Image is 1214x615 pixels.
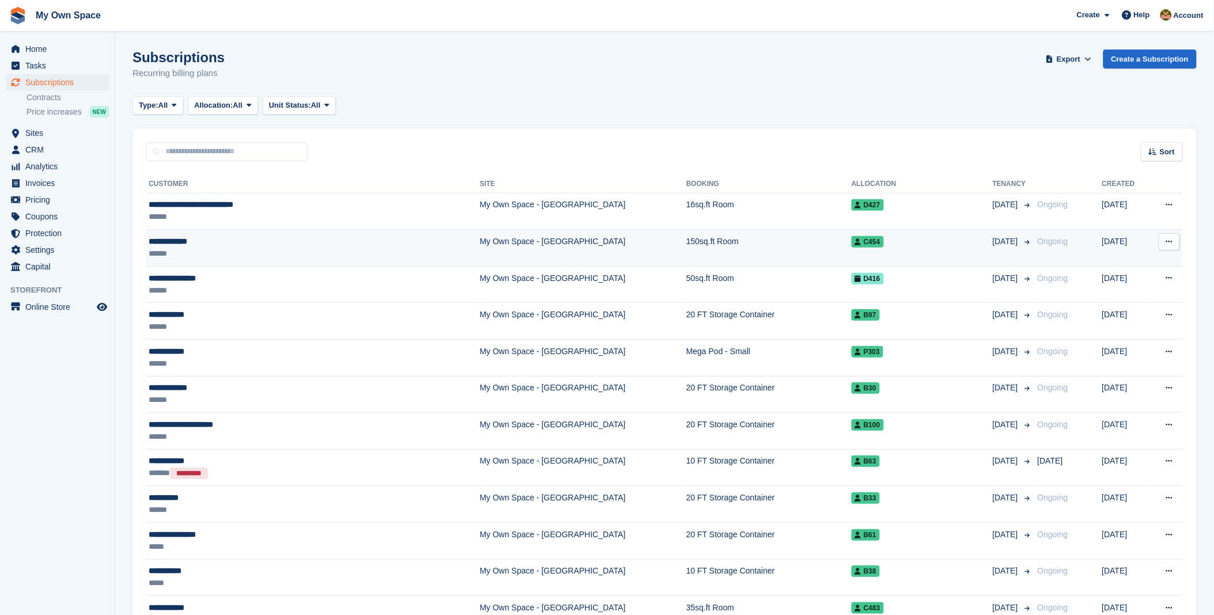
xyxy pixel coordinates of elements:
td: 50sq.ft Room [686,266,852,303]
a: menu [6,242,109,258]
span: Sites [25,125,94,141]
span: [DATE] [993,382,1020,394]
span: Subscriptions [25,74,94,90]
a: Preview store [95,300,109,314]
span: Help [1134,9,1150,21]
span: Settings [25,242,94,258]
td: [DATE] [1102,449,1149,486]
span: Ongoing [1038,566,1068,575]
span: [DATE] [993,199,1020,211]
span: B61 [852,529,880,541]
td: [DATE] [1102,559,1149,596]
a: menu [6,299,109,315]
span: Online Store [25,299,94,315]
span: Ongoing [1038,274,1068,283]
button: Allocation: All [188,96,258,115]
span: Ongoing [1038,200,1068,209]
span: [DATE] [993,309,1020,321]
td: 20 FT Storage Container [686,486,852,523]
td: 20 FT Storage Container [686,303,852,340]
span: Ongoing [1038,347,1068,356]
span: Analytics [25,158,94,174]
span: B38 [852,565,880,577]
span: Ongoing [1038,383,1068,392]
span: Type: [139,100,158,111]
span: Ongoing [1038,420,1068,429]
span: B97 [852,309,880,321]
th: Booking [686,175,852,193]
img: stora-icon-8386f47178a22dfd0bd8f6a31ec36ba5ce8667c1dd55bd0f319d3a0aa187defe.svg [9,7,27,24]
div: NEW [90,106,109,117]
span: Export [1057,54,1080,65]
td: [DATE] [1102,486,1149,523]
td: 10 FT Storage Container [686,449,852,486]
td: Mega Pod - Small [686,339,852,376]
td: My Own Space - [GEOGRAPHIC_DATA] [480,486,686,523]
span: Allocation: [194,100,233,111]
span: Tasks [25,58,94,74]
span: Invoices [25,175,94,191]
span: [DATE] [993,565,1020,577]
span: Ongoing [1038,603,1068,612]
span: Unit Status: [269,100,311,111]
th: Tenancy [993,175,1033,193]
td: My Own Space - [GEOGRAPHIC_DATA] [480,266,686,303]
a: Contracts [27,92,109,103]
span: Ongoing [1038,530,1068,539]
th: Created [1102,175,1149,193]
a: menu [6,41,109,57]
h1: Subscriptions [133,50,225,65]
a: Create a Subscription [1103,50,1197,69]
td: 20 FT Storage Container [686,522,852,559]
td: 150sq.ft Room [686,230,852,267]
span: Coupons [25,208,94,225]
span: D416 [852,273,884,284]
span: [DATE] [993,272,1020,284]
span: All [311,100,321,111]
span: [DATE] [993,455,1020,467]
a: menu [6,142,109,158]
button: Unit Status: All [263,96,336,115]
span: [DATE] [993,346,1020,358]
span: Ongoing [1038,493,1068,502]
td: 10 FT Storage Container [686,559,852,596]
td: [DATE] [1102,230,1149,267]
span: P303 [852,346,883,358]
span: Capital [25,259,94,275]
button: Type: All [133,96,183,115]
td: [DATE] [1102,193,1149,230]
span: Ongoing [1038,237,1068,246]
span: [DATE] [993,529,1020,541]
td: [DATE] [1102,413,1149,450]
td: My Own Space - [GEOGRAPHIC_DATA] [480,303,686,340]
span: B63 [852,455,880,467]
span: C454 [852,236,884,248]
a: menu [6,74,109,90]
span: Pricing [25,192,94,208]
span: [DATE] [993,419,1020,431]
span: [DATE] [993,236,1020,248]
span: [DATE] [993,492,1020,504]
a: menu [6,158,109,174]
span: D427 [852,199,884,211]
td: My Own Space - [GEOGRAPHIC_DATA] [480,449,686,486]
span: Price increases [27,107,82,117]
a: menu [6,192,109,208]
span: Protection [25,225,94,241]
a: Price increases NEW [27,105,109,118]
a: menu [6,259,109,275]
a: My Own Space [31,6,105,25]
td: My Own Space - [GEOGRAPHIC_DATA] [480,522,686,559]
th: Site [480,175,686,193]
span: Home [25,41,94,57]
a: menu [6,175,109,191]
td: 20 FT Storage Container [686,376,852,413]
td: [DATE] [1102,376,1149,413]
a: menu [6,125,109,141]
span: Ongoing [1038,310,1068,319]
span: Sort [1160,146,1175,158]
td: 16sq.ft Room [686,193,852,230]
span: All [158,100,168,111]
span: B30 [852,382,880,394]
span: CRM [25,142,94,158]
